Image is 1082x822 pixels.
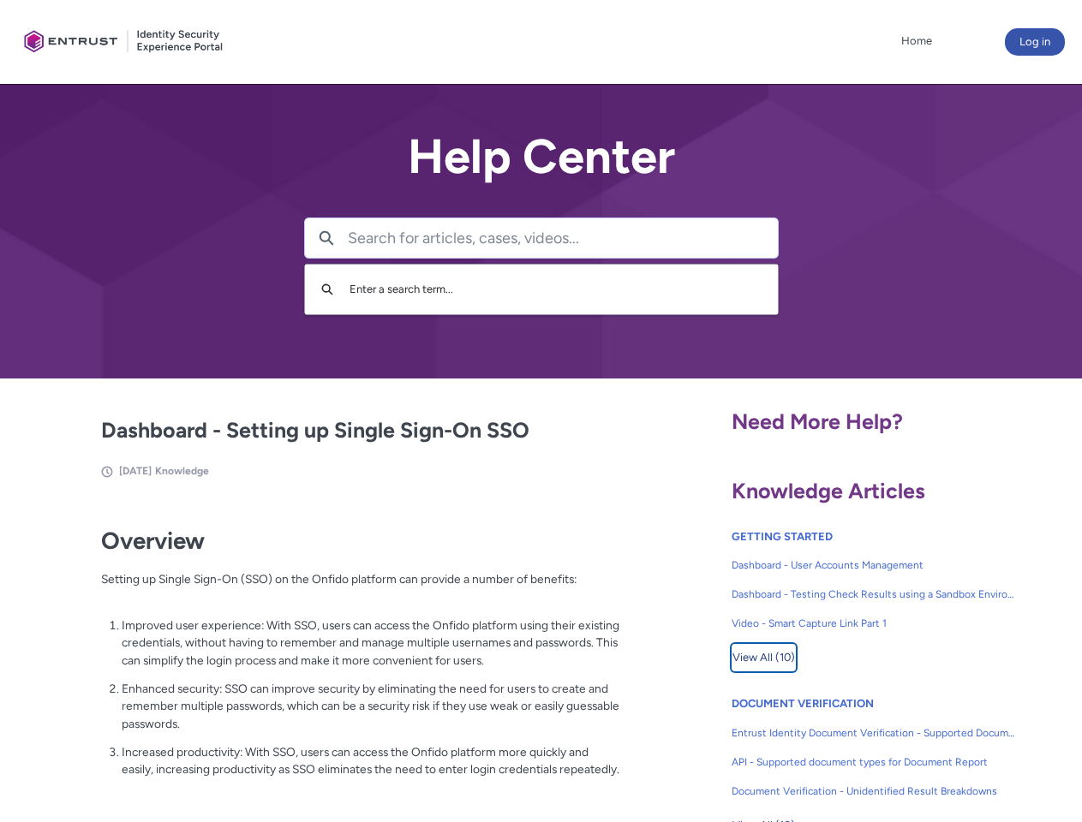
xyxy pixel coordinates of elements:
a: Video - Smart Capture Link Part 1 [732,609,1016,638]
a: API - Supported document types for Document Report [732,748,1016,777]
button: Log in [1005,28,1065,56]
strong: Overview [101,527,205,555]
input: Search for articles, cases, videos... [348,218,778,258]
span: View All (10) [732,645,795,670]
span: API - Supported document types for Document Report [732,754,1016,770]
button: Search [305,218,348,258]
span: Video - Smart Capture Link Part 1 [732,616,1016,631]
span: Need More Help? [732,408,903,434]
a: Document Verification - Unidentified Result Breakdowns [732,777,1016,806]
a: GETTING STARTED [732,530,833,543]
button: Search [314,273,341,306]
span: Enter a search term... [350,283,453,295]
span: Dashboard - Testing Check Results using a Sandbox Environment [732,587,1016,602]
span: Knowledge Articles [732,478,925,503]
span: Dashboard - User Accounts Management [732,557,1016,573]
h2: Dashboard - Setting up Single Sign-On SSO [101,414,620,447]
button: View All (10) [732,644,796,671]
a: Entrust Identity Document Verification - Supported Document type and size [732,718,1016,748]
a: Dashboard - User Accounts Management [732,551,1016,580]
a: DOCUMENT VERIFICATION [732,697,874,710]
span: Entrust Identity Document Verification - Supported Document type and size [732,725,1016,741]
a: Dashboard - Testing Check Results using a Sandbox Environment [732,580,1016,609]
li: Knowledge [155,463,209,479]
span: [DATE] [119,465,152,477]
span: Document Verification - Unidentified Result Breakdowns [732,783,1016,799]
p: Enhanced security: SSO can improve security by eliminating the need for users to create and remem... [122,680,620,733]
p: Increased productivity: With SSO, users can access the Onfido platform more quickly and easily, i... [122,743,620,778]
p: Setting up Single Sign-On (SSO) on the Onfido platform can provide a number of benefits: [101,570,620,605]
a: Home [897,28,936,54]
h2: Help Center [304,130,779,183]
p: Improved user experience: With SSO, users can access the Onfido platform using their existing cre... [122,616,620,670]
